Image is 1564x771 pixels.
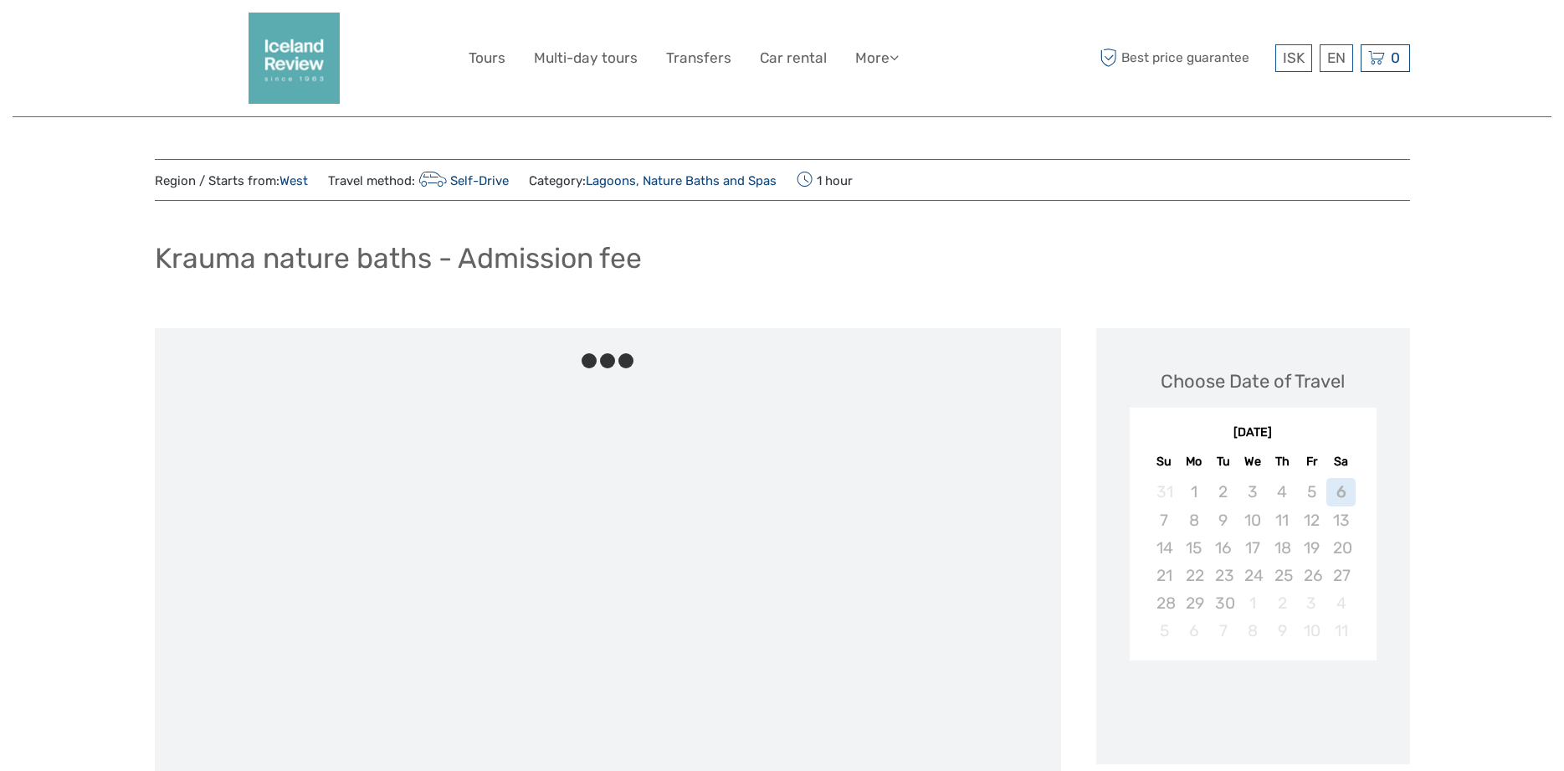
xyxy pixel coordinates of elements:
[797,168,853,192] span: 1 hour
[155,241,642,275] h1: Krauma nature baths - Admission fee
[1268,589,1297,617] div: Not available Thursday, October 2nd, 2025
[1150,562,1179,589] div: Not available Sunday, September 21st, 2025
[1130,424,1377,442] div: [DATE]
[1283,49,1305,66] span: ISK
[1238,589,1267,617] div: Not available Wednesday, October 1st, 2025
[1208,617,1238,645] div: Not available Tuesday, October 7th, 2025
[1268,450,1297,473] div: Th
[1297,478,1326,506] div: Not available Friday, September 5th, 2025
[1208,589,1238,617] div: Not available Tuesday, September 30th, 2025
[1268,506,1297,534] div: Not available Thursday, September 11th, 2025
[1326,506,1356,534] div: Not available Saturday, September 13th, 2025
[1326,534,1356,562] div: Not available Saturday, September 20th, 2025
[1096,44,1271,72] span: Best price guarantee
[586,173,777,188] a: Lagoons, Nature Baths and Spas
[1297,617,1326,645] div: Not available Friday, October 10th, 2025
[1297,534,1326,562] div: Not available Friday, September 19th, 2025
[1326,589,1356,617] div: Not available Saturday, October 4th, 2025
[1326,562,1356,589] div: Not available Saturday, September 27th, 2025
[1208,506,1238,534] div: Not available Tuesday, September 9th, 2025
[1326,617,1356,645] div: Not available Saturday, October 11th, 2025
[328,168,510,192] span: Travel method:
[415,173,510,188] a: Self-Drive
[1179,617,1208,645] div: Not available Monday, October 6th, 2025
[1179,478,1208,506] div: Not available Monday, September 1st, 2025
[155,172,308,190] span: Region / Starts from:
[1238,534,1267,562] div: Not available Wednesday, September 17th, 2025
[1297,450,1326,473] div: Fr
[1268,562,1297,589] div: Not available Thursday, September 25th, 2025
[666,46,731,70] a: Transfers
[1179,562,1208,589] div: Not available Monday, September 22nd, 2025
[1238,506,1267,534] div: Not available Wednesday, September 10th, 2025
[1179,450,1208,473] div: Mo
[1297,589,1326,617] div: Not available Friday, October 3rd, 2025
[1268,617,1297,645] div: Not available Thursday, October 9th, 2025
[1135,478,1371,645] div: month 2025-09
[1208,562,1238,589] div: Not available Tuesday, September 23rd, 2025
[1326,478,1356,506] div: Not available Saturday, September 6th, 2025
[1150,617,1179,645] div: Not available Sunday, October 5th, 2025
[1150,534,1179,562] div: Not available Sunday, September 14th, 2025
[1248,704,1259,715] div: Loading...
[1179,589,1208,617] div: Not available Monday, September 29th, 2025
[1150,589,1179,617] div: Not available Sunday, September 28th, 2025
[1161,368,1345,394] div: Choose Date of Travel
[1179,534,1208,562] div: Not available Monday, September 15th, 2025
[469,46,505,70] a: Tours
[1238,450,1267,473] div: We
[760,46,827,70] a: Car rental
[1208,450,1238,473] div: Tu
[1388,49,1402,66] span: 0
[1208,534,1238,562] div: Not available Tuesday, September 16th, 2025
[1297,506,1326,534] div: Not available Friday, September 12th, 2025
[1326,450,1356,473] div: Sa
[1238,562,1267,589] div: Not available Wednesday, September 24th, 2025
[855,46,899,70] a: More
[1297,562,1326,589] div: Not available Friday, September 26th, 2025
[1268,534,1297,562] div: Not available Thursday, September 18th, 2025
[279,173,308,188] a: West
[529,172,777,190] span: Category:
[1150,478,1179,506] div: Not available Sunday, August 31st, 2025
[1150,450,1179,473] div: Su
[1150,506,1179,534] div: Not available Sunday, September 7th, 2025
[1320,44,1353,72] div: EN
[1208,478,1238,506] div: Not available Tuesday, September 2nd, 2025
[1268,478,1297,506] div: Not available Thursday, September 4th, 2025
[1238,617,1267,645] div: Not available Wednesday, October 8th, 2025
[534,46,638,70] a: Multi-day tours
[1179,506,1208,534] div: Not available Monday, September 8th, 2025
[249,13,340,104] img: 2352-2242c590-57d0-4cbf-9375-f685811e12ac_logo_big.png
[1238,478,1267,506] div: Not available Wednesday, September 3rd, 2025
